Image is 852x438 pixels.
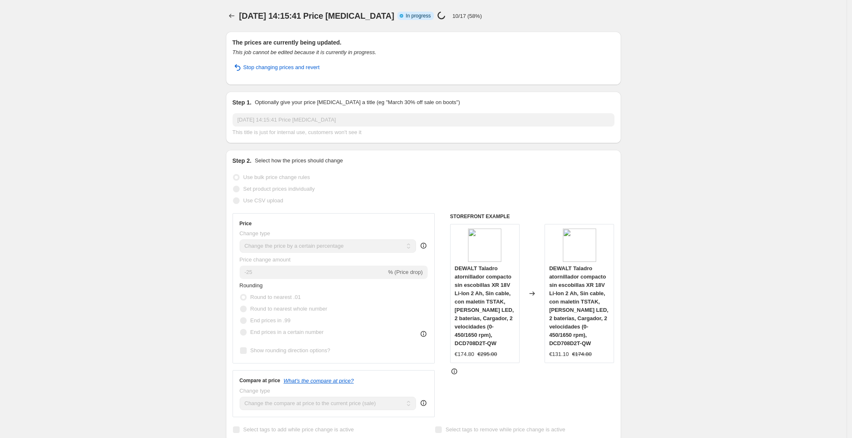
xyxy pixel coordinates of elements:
[243,63,320,72] span: Stop changing prices and revert
[250,294,301,300] span: Round to nearest .01
[388,269,423,275] span: % (Price drop)
[233,49,376,55] i: This job cannot be edited because it is currently in progress.
[240,282,263,289] span: Rounding
[446,426,565,433] span: Select tags to remove while price change is active
[406,12,431,19] span: In progress
[240,266,386,279] input: -15
[240,220,252,227] h3: Price
[240,230,270,236] span: Change type
[233,38,614,47] h2: The prices are currently being updated.
[239,11,394,20] span: [DATE] 14:15:41 Price [MEDICAL_DATA]
[572,350,592,358] strike: €174.80
[240,388,270,394] span: Change type
[250,306,327,312] span: Round to nearest whole number
[284,378,354,384] button: What's the compare at price?
[478,350,497,358] strike: €295.00
[455,265,514,346] span: DEWALT Taladro atornillador compacto sin escobillas XR 18V Li-Ion 2 Ah, Sin cable, con maletín TS...
[226,10,238,22] button: Price change jobs
[419,399,428,407] div: help
[419,241,428,250] div: help
[255,157,343,165] p: Select how the prices should change
[240,256,291,263] span: Price change amount
[250,317,291,324] span: End prices in .99
[563,229,596,262] img: 71FwQjeuOmL_80x.jpg
[468,229,501,262] img: 71FwQjeuOmL_80x.jpg
[549,350,569,358] div: €131.10
[255,98,460,107] p: Optionally give your price [MEDICAL_DATA] a title (eg "March 30% off sale on boots")
[233,157,252,165] h2: Step 2.
[243,426,354,433] span: Select tags to add while price change is active
[455,350,474,358] div: €174.80
[450,213,614,220] h6: STOREFRONT EXAMPLE
[243,186,315,192] span: Set product prices individually
[549,265,608,346] span: DEWALT Taladro atornillador compacto sin escobillas XR 18V Li-Ion 2 Ah, Sin cable, con maletín TS...
[250,329,324,335] span: End prices in a certain number
[240,377,280,384] h3: Compare at price
[233,113,614,127] input: 30% off holiday sale
[243,174,310,180] span: Use bulk price change rules
[250,347,330,353] span: Show rounding direction options?
[233,98,252,107] h2: Step 1.
[452,13,482,19] p: 10/17 (58%)
[233,129,362,135] span: This title is just for internal use, customers won't see it
[228,61,325,74] button: Stop changing prices and revert
[243,197,283,204] span: Use CSV upload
